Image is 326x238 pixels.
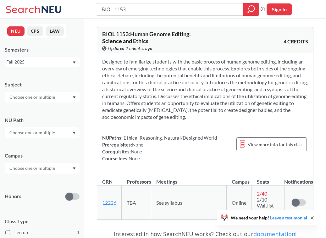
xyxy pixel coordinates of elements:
button: LAW [46,26,64,36]
span: Updated 2 minutes ago [108,45,152,52]
button: CPS [27,26,43,36]
div: Subject [5,81,80,88]
a: 12226 [102,200,116,206]
button: Sign In [267,3,292,15]
section: Designed to familiarize students with the basic process of human genome editing, including an ove... [102,58,308,120]
th: Notifications [284,172,313,185]
div: Fall 2025 [6,58,72,65]
span: View more info for this class [248,141,303,148]
input: Choose one or multiple [6,93,59,101]
span: 2 / 40 [257,191,267,196]
span: Class Type [5,218,80,225]
th: Professors [122,172,151,185]
span: 2/10 Waitlist Seats [257,196,274,214]
svg: Dropdown arrow [73,167,76,170]
input: Choose one or multiple [6,129,59,136]
span: 4 CREDITS [284,38,308,45]
div: NUPaths: Prerequisites: Corequisites: Course fees: [102,134,217,162]
a: documentation! [253,230,296,238]
td: TBA [122,185,151,220]
div: Campus [5,152,80,159]
span: None [131,149,142,154]
th: Meetings [151,172,227,185]
span: BIOL 1153 : Human Genome Editing: Science and Ethics [102,30,191,44]
div: Dropdown arrow [5,163,80,174]
input: Choose one or multiple [6,164,59,172]
svg: Dropdown arrow [73,61,76,64]
span: None [129,156,140,161]
svg: Dropdown arrow [73,132,76,134]
div: Dropdown arrow [5,127,80,138]
span: See syllabus [156,200,182,206]
button: NEU [7,26,25,36]
a: Leave a testimonial [270,215,307,220]
label: Lecture [5,229,80,237]
div: Fall 2025Dropdown arrow [5,57,80,67]
span: Ethical Reasoning, Natural/Designed World [123,135,217,141]
span: None [132,142,143,147]
div: NU Path [5,117,80,124]
svg: magnifying glass [247,5,255,14]
div: CRN [102,178,113,185]
div: magnifying glass [243,3,259,16]
span: 1 [77,229,80,236]
input: Class, professor, course number, "phrase" [101,4,239,15]
th: Seats [252,172,284,185]
svg: Dropdown arrow [73,96,76,99]
th: Campus [227,172,252,185]
div: Dropdown arrow [5,92,80,102]
div: Semesters [5,46,80,53]
span: We need your help! [231,216,307,220]
td: Online [227,185,252,220]
p: Honors [5,193,21,200]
